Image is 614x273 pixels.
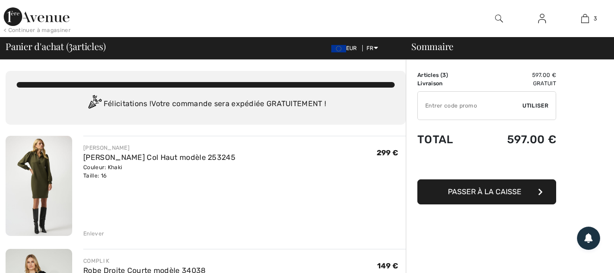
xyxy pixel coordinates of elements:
[4,26,71,34] div: < Continuer à magasiner
[6,136,72,236] img: Robe Fourreau Col Haut modèle 253245
[417,155,556,176] iframe: PayPal
[83,229,104,238] div: Enlever
[83,153,236,162] a: [PERSON_NAME] Col Haut modèle 253245
[331,45,346,52] img: Euro
[418,92,522,120] input: Code promo
[495,13,503,24] img: recherche
[417,179,556,204] button: Passer à la caisse
[594,14,597,23] span: 3
[522,102,548,110] span: Utiliser
[366,45,378,51] span: FR
[476,71,556,79] td: 597.00 €
[17,95,395,114] div: Félicitations ! Votre commande sera expédiée GRATUITEMENT !
[442,72,446,78] span: 3
[377,261,399,270] span: 149 €
[417,79,476,88] td: Livraison
[417,71,476,79] td: Articles ( )
[417,124,476,155] td: Total
[476,124,556,155] td: 597.00 €
[564,13,606,24] a: 3
[83,163,236,180] div: Couleur: Khaki Taille: 16
[531,13,553,25] a: Se connecter
[476,79,556,88] td: Gratuit
[6,42,105,51] span: Panier d'achat ( articles)
[448,187,521,196] span: Passer à la caisse
[68,39,73,51] span: 3
[83,144,236,152] div: [PERSON_NAME]
[538,13,546,24] img: Mes infos
[85,95,104,114] img: Congratulation2.svg
[400,42,608,51] div: Sommaire
[331,45,361,51] span: EUR
[377,148,399,157] span: 299 €
[83,257,205,265] div: COMPLI K
[4,7,69,26] img: 1ère Avenue
[581,13,589,24] img: Mon panier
